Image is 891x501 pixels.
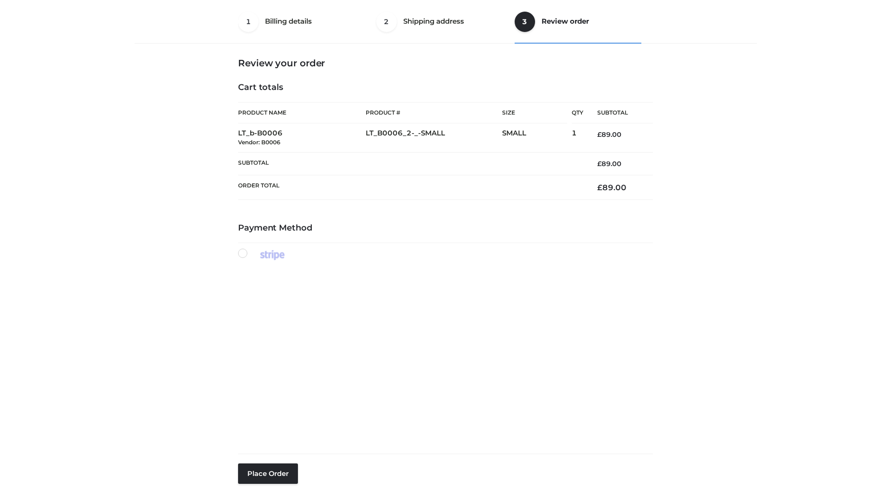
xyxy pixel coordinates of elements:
[597,160,601,168] span: £
[502,103,567,123] th: Size
[238,58,653,69] h3: Review your order
[366,123,502,153] td: LT_B0006_2-_-SMALL
[238,152,583,175] th: Subtotal
[597,183,602,192] span: £
[572,123,583,153] td: 1
[597,160,621,168] bdi: 89.00
[572,102,583,123] th: Qty
[238,463,298,484] button: Place order
[502,123,572,153] td: SMALL
[597,130,621,139] bdi: 89.00
[238,139,280,146] small: Vendor: B0006
[238,175,583,200] th: Order Total
[597,183,626,192] bdi: 89.00
[597,130,601,139] span: £
[238,102,366,123] th: Product Name
[236,270,651,438] iframe: Secure payment input frame
[238,83,653,93] h4: Cart totals
[583,103,653,123] th: Subtotal
[238,123,366,153] td: LT_b-B0006
[238,223,653,233] h4: Payment Method
[366,102,502,123] th: Product #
